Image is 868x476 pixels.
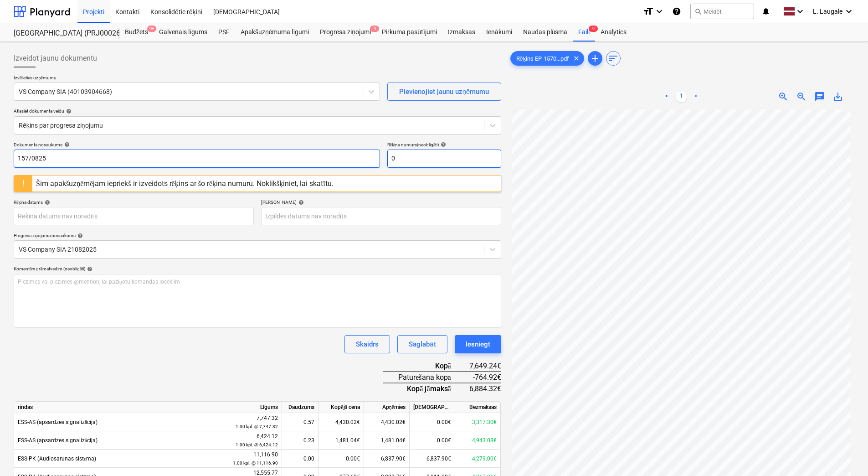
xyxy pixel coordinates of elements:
span: sort [608,53,619,64]
div: Kopā jāmaksā [383,383,466,394]
a: Izmaksas [442,23,481,41]
a: Pirkuma pasūtījumi [376,23,442,41]
span: clear [571,53,582,64]
div: 4,430.02€ [364,413,410,431]
div: Iesniegt [466,338,490,350]
a: PSF [213,23,235,41]
div: 6,424.12 [222,432,278,449]
span: 9+ [147,26,156,32]
div: 1,481.04€ [364,431,410,450]
div: 4,279.00€ [455,450,501,468]
a: Galvenais līgums [154,23,213,41]
div: Naudas plūsma [518,23,573,41]
div: 3,317.30€ [455,413,501,431]
small: 1.00 kpl. @ 11,116.90 [233,460,278,466]
p: Izvēlieties uzņēmumu [14,75,380,83]
div: 7,649.24€ [466,361,501,372]
i: format_size [643,6,654,17]
a: Page 1 is your current page [676,91,687,102]
a: Faili9 [573,23,595,41]
div: Bezmaksas [455,402,501,413]
div: [PERSON_NAME] [261,199,501,205]
span: 4 [370,26,379,32]
a: Budžets9+ [119,23,154,41]
div: -764.92€ [466,372,501,383]
div: Progresa ziņojuma nosaukums [14,233,501,238]
div: 6,837.90€ [410,450,455,468]
div: Paturēšana kopā [383,372,466,383]
div: Pievienojiet jaunu uzņēmumu [399,86,489,98]
span: help [43,200,50,205]
input: Izpildes datums nav norādīts [261,207,501,225]
small: 1.00 kpl. @ 7,747.32 [236,424,278,429]
i: keyboard_arrow_down [795,6,806,17]
div: Budžets [119,23,154,41]
iframe: Chat Widget [822,432,868,476]
div: [DEMOGRAPHIC_DATA] izmaksas [410,402,455,413]
div: Daudzums [282,402,318,413]
span: help [85,266,92,272]
a: Progresa ziņojumi4 [314,23,376,41]
div: rindas [14,402,218,413]
button: Pievienojiet jaunu uzņēmumu [387,83,501,101]
span: help [439,142,446,147]
div: [GEOGRAPHIC_DATA] (PRJ0002627, K-1 un K-2(2.kārta) 2601960 [14,29,108,38]
div: 4,430.02€ [318,413,364,431]
div: 7,747.32 [222,414,278,431]
div: Faili [573,23,595,41]
div: 0.23 [282,431,318,450]
span: ESS-AS (apsardzes signalizācija) [18,437,98,444]
i: keyboard_arrow_down [654,6,665,17]
div: Komentārs grāmatvedim (neobligāti) [14,266,501,272]
div: 0.00€ [410,413,455,431]
a: Ienākumi [481,23,518,41]
div: 11,116.90 [222,450,278,467]
a: Next page [690,91,701,102]
div: Rēķina numurs (neobligāti) [387,142,501,148]
small: 1.00 kpl. @ 6,424.12 [236,442,278,447]
i: notifications [761,6,770,17]
span: help [297,200,304,205]
span: save_alt [832,91,843,102]
div: Kopā [383,361,466,372]
span: Izveidot jaunu dokumentu [14,53,97,64]
input: Rēķina datums nav norādīts [14,207,254,225]
div: Atlasiet dokumenta veidu [14,108,501,114]
a: Analytics [595,23,632,41]
i: keyboard_arrow_down [843,6,854,17]
button: Saglabāt [397,335,447,353]
div: 6,884.32€ [466,383,501,394]
span: search [694,8,702,15]
button: Skaidrs [344,335,390,353]
span: L. Laugale [813,8,842,15]
a: Previous page [661,91,672,102]
div: Skaidrs [356,338,379,350]
div: Saglabāt [409,338,436,350]
div: Rēķins EP-1570...pdf [510,51,585,66]
div: Šim apakšuzņēmējam iepriekš ir izveidots rēķins ar šo rēķina numuru. Noklikšķiniet, lai skatītu. [36,179,334,188]
div: Progresa ziņojumi [314,23,376,41]
span: zoom_in [778,91,789,102]
div: 0.00€ [318,450,364,468]
span: Rēķins EP-1570...pdf [511,55,575,62]
span: help [64,109,72,114]
div: Kopējā cena [318,402,364,413]
div: Rēķina datums [14,199,254,205]
span: zoom_out [796,91,807,102]
input: Dokumenta nosaukums [14,150,380,168]
a: Apakšuzņēmuma līgumi [235,23,314,41]
input: Rēķina numurs [387,150,501,168]
i: Zināšanu pamats [672,6,681,17]
div: 4,943.08€ [455,431,501,450]
div: Apņēmies [364,402,410,413]
span: help [62,142,70,147]
div: 6,837.90€ [364,450,410,468]
div: 1,481.04€ [318,431,364,450]
button: Meklēt [690,4,754,19]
